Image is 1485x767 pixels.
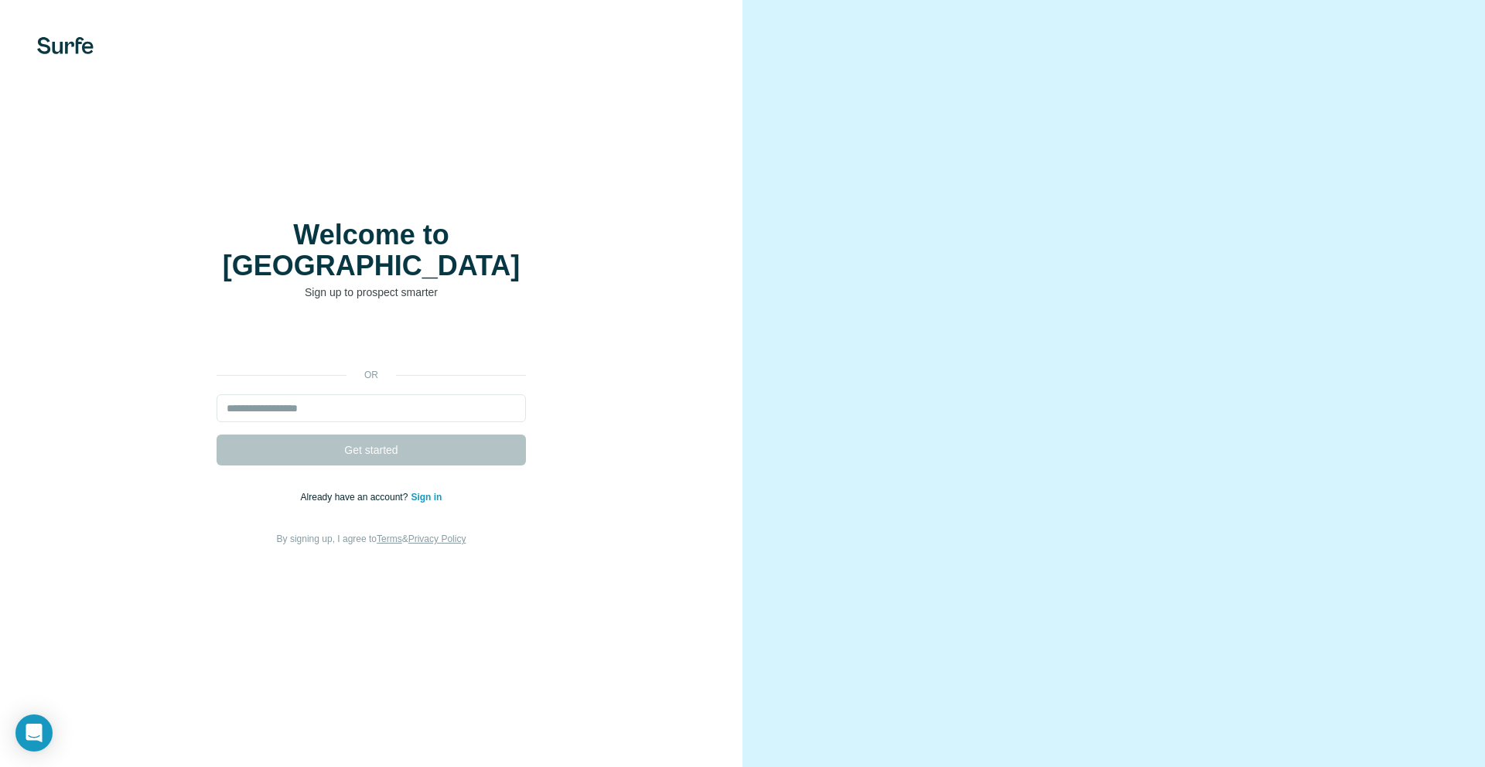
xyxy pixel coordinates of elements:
[301,492,411,503] span: Already have an account?
[411,492,442,503] a: Sign in
[37,37,94,54] img: Surfe's logo
[217,220,526,281] h1: Welcome to [GEOGRAPHIC_DATA]
[408,533,466,544] a: Privacy Policy
[346,368,396,382] p: or
[209,323,534,357] iframe: Sign in with Google Button
[377,533,402,544] a: Terms
[277,533,466,544] span: By signing up, I agree to &
[217,285,526,300] p: Sign up to prospect smarter
[15,714,53,752] div: Open Intercom Messenger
